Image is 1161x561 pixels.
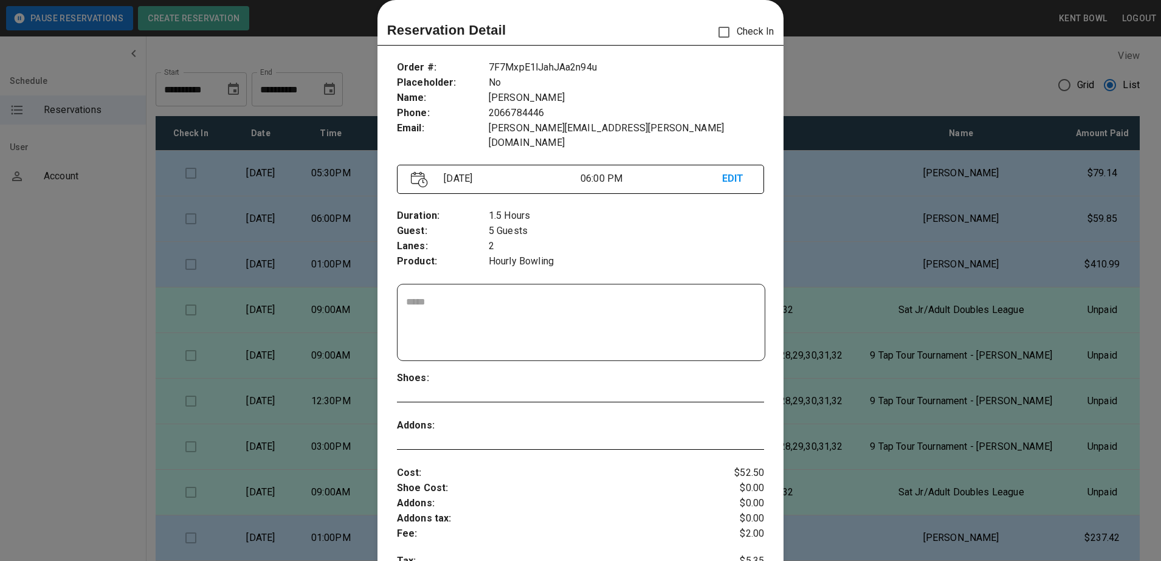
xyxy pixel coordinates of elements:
p: Hourly Bowling [489,254,764,269]
p: 7F7MxpE1lJahJAa2n94u [489,60,764,75]
p: Email : [397,121,489,136]
p: [DATE] [439,171,580,186]
p: Shoes : [397,371,489,386]
p: No [489,75,764,91]
p: Reservation Detail [387,20,506,40]
p: $2.00 [703,526,765,542]
p: $0.00 [703,481,765,496]
p: Phone : [397,106,489,121]
p: Guest : [397,224,489,239]
p: $52.50 [703,466,765,481]
p: 2 [489,239,764,254]
p: EDIT [722,171,751,187]
p: [PERSON_NAME][EMAIL_ADDRESS][PERSON_NAME][DOMAIN_NAME] [489,121,764,150]
p: Cost : [397,466,703,481]
p: $0.00 [703,511,765,526]
p: 2066784446 [489,106,764,121]
p: Fee : [397,526,703,542]
p: 06:00 PM [580,171,722,186]
img: Vector [411,171,428,188]
p: [PERSON_NAME] [489,91,764,106]
p: 5 Guests [489,224,764,239]
p: $0.00 [703,496,765,511]
p: Shoe Cost : [397,481,703,496]
p: Addons : [397,496,703,511]
p: Placeholder : [397,75,489,91]
p: Duration : [397,208,489,224]
p: Addons : [397,418,489,433]
p: 1.5 Hours [489,208,764,224]
p: Name : [397,91,489,106]
p: Product : [397,254,489,269]
p: Addons tax : [397,511,703,526]
p: Check In [711,19,774,45]
p: Lanes : [397,239,489,254]
p: Order # : [397,60,489,75]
